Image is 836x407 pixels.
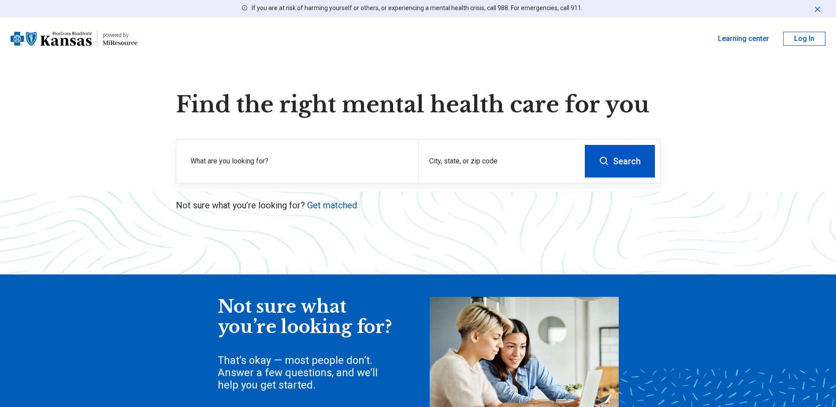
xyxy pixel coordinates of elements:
div: That’s okay — most people don’t. Answer a few questions, and we’ll help you get started. [218,354,394,391]
div: powered by [103,31,137,39]
a: Blue Cross Blue Shield Kansaspowered by [11,28,137,49]
button: Search [585,145,655,178]
h1: Find the right mental health care for you [176,92,661,118]
img: Blue Cross Blue Shield Kansas [11,28,92,49]
button: Dismiss [813,4,822,14]
a: Learning center [718,33,769,44]
label: What are you looking for? [190,156,408,166]
div: Not sure what you’re looking for? [218,297,394,337]
button: Log In [783,32,825,46]
p: If you are at risk of harming yourself or others, or experiencing a mental health crisis, call 98... [252,4,583,13]
a: Get matched [307,200,357,211]
p: Not sure what you’re looking for? [176,199,661,211]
